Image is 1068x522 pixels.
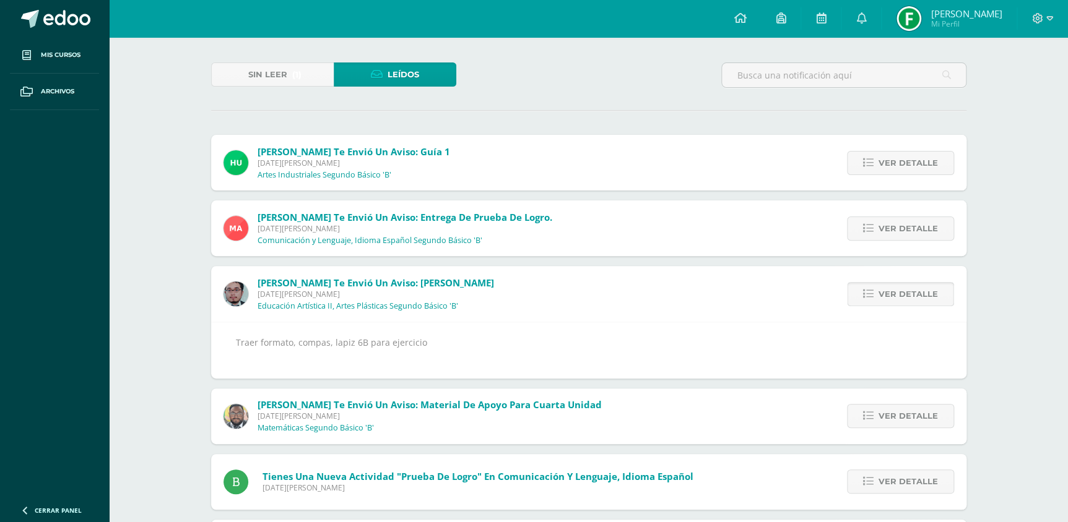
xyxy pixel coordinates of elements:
p: Artes Industriales Segundo Básico 'B' [258,170,391,180]
div: Traer formato, compas, lapiz 6B para ejercicio [236,335,942,366]
p: Matemáticas Segundo Básico 'B' [258,423,374,433]
span: Ver detalle [879,217,938,240]
img: fd23069c3bd5c8dde97a66a86ce78287.png [224,150,248,175]
span: [DATE][PERSON_NAME] [258,223,552,234]
img: 712781701cd376c1a616437b5c60ae46.png [224,404,248,429]
span: [PERSON_NAME] te envió un aviso: [PERSON_NAME] [258,276,494,289]
img: 0fd6451cf16eae051bb176b5d8bc5f11.png [224,216,248,241]
img: d75a0d7f342e31b277280e3f59aba681.png [897,6,921,31]
span: Leídos [388,63,419,86]
span: Sin leer [248,63,287,86]
span: [DATE][PERSON_NAME] [258,289,494,299]
span: Mis cursos [41,50,80,60]
span: [DATE][PERSON_NAME] [258,158,450,168]
p: Comunicación y Lenguaje, Idioma Español Segundo Básico 'B' [258,236,482,246]
a: Mis cursos [10,37,99,74]
img: 5fac68162d5e1b6fbd390a6ac50e103d.png [224,281,248,306]
span: [PERSON_NAME] te envió un aviso: Entrega de prueba de logro. [258,211,552,223]
span: Mi Perfil [931,19,1002,29]
a: Sin leer(1) [211,62,334,87]
span: Archivos [41,87,74,96]
a: Leídos [334,62,456,87]
span: Ver detalle [879,404,938,427]
a: Archivos [10,74,99,110]
span: (1) [292,63,302,86]
p: Educación Artística II, Artes Plásticas Segundo Básico 'B' [258,301,458,311]
span: [DATE][PERSON_NAME] [263,482,693,493]
span: Ver detalle [879,470,938,493]
span: Ver detalle [879,283,938,306]
span: Tienes una nueva actividad "Prueba de logro" En Comunicación y Lenguaje, Idioma Español [263,470,693,482]
span: Ver detalle [879,152,938,174]
span: [PERSON_NAME] te envió un aviso: material de apoyo para cuarta unidad [258,398,602,411]
span: [PERSON_NAME] te envió un aviso: Guía 1 [258,145,450,158]
span: [PERSON_NAME] [931,7,1002,20]
input: Busca una notificación aquí [722,63,966,87]
span: [DATE][PERSON_NAME] [258,411,602,421]
span: Cerrar panel [35,506,82,515]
